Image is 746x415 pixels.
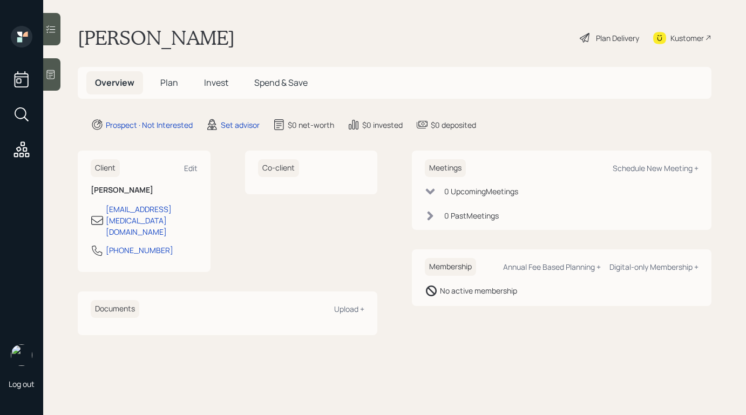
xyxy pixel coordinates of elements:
[91,159,120,177] h6: Client
[362,119,403,131] div: $0 invested
[425,258,476,276] h6: Membership
[254,77,308,89] span: Spend & Save
[431,119,476,131] div: $0 deposited
[106,119,193,131] div: Prospect · Not Interested
[204,77,228,89] span: Invest
[670,32,704,44] div: Kustomer
[503,262,601,272] div: Annual Fee Based Planning +
[91,300,139,318] h6: Documents
[91,186,198,195] h6: [PERSON_NAME]
[613,163,698,173] div: Schedule New Meeting +
[95,77,134,89] span: Overview
[425,159,466,177] h6: Meetings
[334,304,364,314] div: Upload +
[444,186,518,197] div: 0 Upcoming Meeting s
[11,344,32,366] img: robby-grisanti-headshot.png
[78,26,235,50] h1: [PERSON_NAME]
[440,285,517,296] div: No active membership
[258,159,299,177] h6: Co-client
[184,163,198,173] div: Edit
[609,262,698,272] div: Digital-only Membership +
[596,32,639,44] div: Plan Delivery
[106,203,198,237] div: [EMAIL_ADDRESS][MEDICAL_DATA][DOMAIN_NAME]
[288,119,334,131] div: $0 net-worth
[444,210,499,221] div: 0 Past Meeting s
[106,244,173,256] div: [PHONE_NUMBER]
[9,379,35,389] div: Log out
[221,119,260,131] div: Set advisor
[160,77,178,89] span: Plan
